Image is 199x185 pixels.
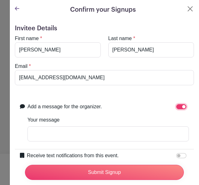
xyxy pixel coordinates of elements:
[27,103,102,110] label: Add a message for the organizer.
[15,25,194,32] h5: Invitee Details
[70,5,136,15] h5: Confirm your Signups
[15,63,27,70] label: Email
[108,35,132,42] label: Last name
[27,152,119,159] label: Receive text notifications from this event.
[15,35,39,42] label: First name
[25,165,184,180] input: Submit Signup
[186,5,194,13] button: Close
[27,116,60,124] label: Your message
